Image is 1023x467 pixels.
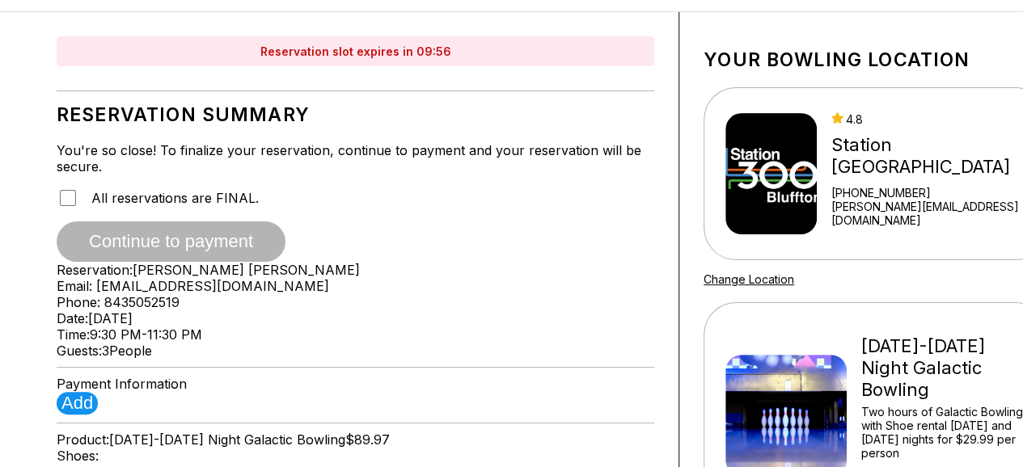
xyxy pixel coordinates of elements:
[109,431,345,448] span: [DATE]-[DATE] Night Galactic Bowling
[725,113,817,234] img: Station 300 Bluffton
[57,294,100,310] span: Phone:
[57,376,654,392] div: Payment Information
[345,431,390,448] span: $89.97
[88,310,133,326] span: [DATE]
[90,326,202,343] span: 9:30 PM - 11:30 PM
[57,392,98,414] button: Add
[57,262,133,278] span: Reservation:
[133,262,360,278] span: [PERSON_NAME] [PERSON_NAME]
[704,272,794,286] a: Change Location
[57,326,90,343] span: Time:
[92,278,329,294] span: [EMAIL_ADDRESS][DOMAIN_NAME]
[102,343,152,359] span: 3 People
[57,310,88,326] span: Date:
[57,36,654,66] div: Reservation slot expires in 09:56
[57,431,109,448] span: Product:
[57,278,92,294] span: Email:
[91,190,259,206] label: All reservations are FINAL.
[57,103,654,126] h1: Reservation Summary
[100,294,180,310] span: 8435052519
[57,343,102,359] span: Guests:
[57,142,654,175] div: You're so close! To finalize your reservation, continue to payment and your reservation will be s...
[57,448,99,464] span: Shoes:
